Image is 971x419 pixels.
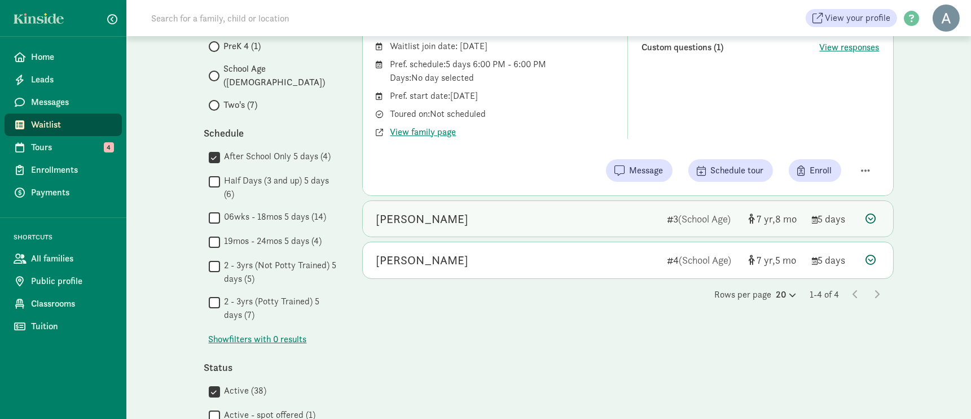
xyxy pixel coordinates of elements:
[5,181,122,204] a: Payments
[789,159,841,182] button: Enroll
[679,254,732,267] span: (School Age)
[776,288,797,302] div: 20
[220,234,322,248] label: 19mos - 24mos 5 days (4)
[224,62,340,89] span: School Age ([DEMOGRAPHIC_DATA])
[711,164,764,177] span: Schedule tour
[5,159,122,181] a: Enrollments
[5,91,122,114] a: Messages
[630,164,664,177] span: Message
[679,212,731,225] span: (School Age)
[606,159,673,182] button: Message
[390,58,614,85] div: Pref. schedule: 5 days 6:00 PM - 6:00 PM Days: No day selected
[204,360,340,375] div: Status
[812,211,857,226] div: 5 days
[5,114,122,136] a: Waitlist
[5,68,122,91] a: Leads
[220,210,327,224] label: 06wks - 18mos 5 days (14)
[220,174,340,201] label: Half Days (3 and up) 5 days (6)
[31,297,113,311] span: Classrooms
[224,98,258,112] span: Two's (7)
[220,384,267,398] label: Active (38)
[5,270,122,293] a: Public profile
[806,9,897,27] a: View your profile
[688,159,773,182] button: Schedule tour
[820,41,880,54] button: View responses
[376,251,469,269] div: Brielle Hardin
[31,274,113,288] span: Public profile
[667,211,740,226] div: 3
[915,365,971,419] iframe: Chat Widget
[31,73,113,86] span: Leads
[31,118,113,132] span: Waitlist
[825,11,890,25] span: View your profile
[209,333,307,346] button: Showfilters with 0 results
[362,288,894,302] div: Rows per page 1-4 of 4
[31,252,113,265] span: All families
[31,320,113,333] span: Tuition
[642,41,820,54] div: Custom questions (1)
[220,259,340,286] label: 2 - 3yrs (Not Potty Trained) 5 days (5)
[390,125,456,139] button: View family page
[209,333,307,346] span: Show filters with 0 results
[757,212,776,225] span: 7
[31,141,113,154] span: Tours
[776,212,797,225] span: 8
[667,252,740,268] div: 4
[220,150,331,163] label: After School Only 5 days (4)
[390,107,614,121] div: Toured on: Not scheduled
[376,210,469,228] div: Ayden Miller
[224,40,261,53] span: PreK 4 (1)
[104,142,114,152] span: 4
[390,40,614,53] div: Waitlist join date: [DATE]
[812,252,857,268] div: 5 days
[5,46,122,68] a: Home
[31,50,113,64] span: Home
[31,95,113,109] span: Messages
[5,315,122,338] a: Tuition
[5,247,122,270] a: All families
[757,254,776,267] span: 7
[5,136,122,159] a: Tours 4
[31,163,113,177] span: Enrollments
[31,186,113,199] span: Payments
[810,164,832,177] span: Enroll
[5,293,122,315] a: Classrooms
[390,89,614,103] div: Pref. start date: [DATE]
[220,295,340,322] label: 2 - 3yrs (Potty Trained) 5 days (7)
[204,125,340,141] div: Schedule
[776,254,797,267] span: 5
[749,211,803,226] div: [object Object]
[144,7,461,29] input: Search for a family, child or location
[749,252,803,268] div: [object Object]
